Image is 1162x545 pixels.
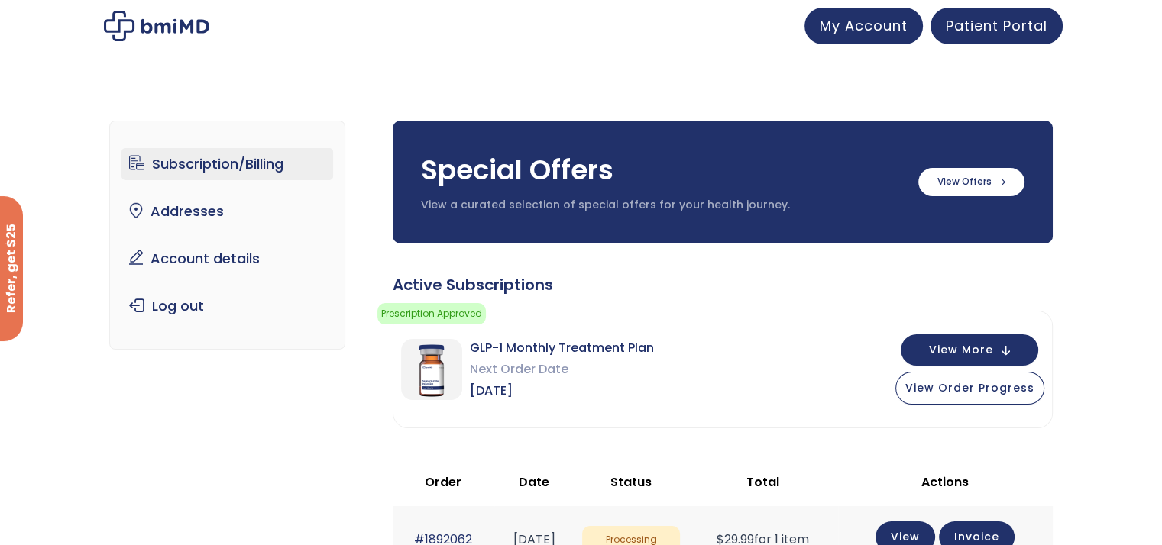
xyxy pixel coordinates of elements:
span: View More [929,345,993,355]
span: View Order Progress [905,380,1034,395]
span: My Account [820,16,908,35]
span: Patient Portal [946,16,1047,35]
span: Next Order Date [470,359,654,380]
span: Total [746,473,779,491]
span: Prescription Approved [377,303,486,324]
span: [DATE] [470,380,654,401]
h3: Special Offers [421,151,903,189]
a: My Account [804,8,923,44]
span: Status [610,473,652,491]
nav: Account pages [109,121,345,350]
p: View a curated selection of special offers for your health journey. [421,198,903,213]
div: Active Subscriptions [393,274,1053,295]
button: View Order Progress [895,372,1044,405]
img: My account [104,11,209,41]
a: Addresses [121,195,333,227]
span: GLP-1 Monthly Treatment Plan [470,337,654,359]
a: Patient Portal [931,8,1063,44]
span: Order [425,473,461,491]
a: Log out [121,290,333,322]
a: Subscription/Billing [121,148,333,180]
button: View More [901,334,1038,366]
span: Actions [921,473,969,491]
span: Date [519,473,549,491]
a: Account details [121,243,333,275]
